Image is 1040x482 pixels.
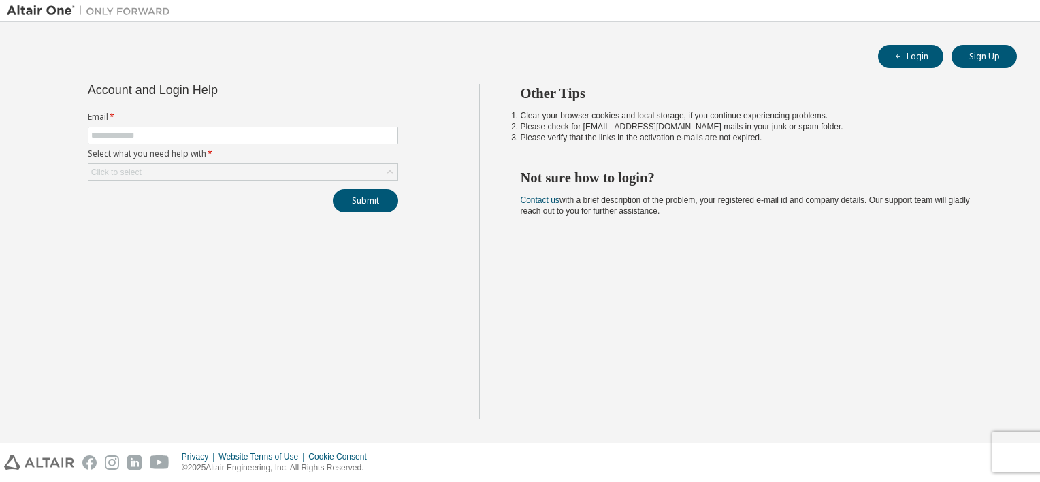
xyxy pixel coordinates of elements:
div: Click to select [91,167,142,178]
li: Please verify that the links in the activation e-mails are not expired. [521,132,993,143]
div: Cookie Consent [308,451,374,462]
label: Select what you need help with [88,148,398,159]
img: facebook.svg [82,455,97,470]
label: Email [88,112,398,123]
a: Contact us [521,195,559,205]
img: Altair One [7,4,177,18]
div: Privacy [182,451,218,462]
button: Submit [333,189,398,212]
h2: Not sure how to login? [521,169,993,187]
button: Login [878,45,943,68]
span: with a brief description of the problem, your registered e-mail id and company details. Our suppo... [521,195,970,216]
img: linkedin.svg [127,455,142,470]
button: Sign Up [952,45,1017,68]
div: Click to select [88,164,397,180]
h2: Other Tips [521,84,993,102]
div: Website Terms of Use [218,451,308,462]
img: altair_logo.svg [4,455,74,470]
p: © 2025 Altair Engineering, Inc. All Rights Reserved. [182,462,375,474]
li: Clear your browser cookies and local storage, if you continue experiencing problems. [521,110,993,121]
li: Please check for [EMAIL_ADDRESS][DOMAIN_NAME] mails in your junk or spam folder. [521,121,993,132]
img: youtube.svg [150,455,169,470]
div: Account and Login Help [88,84,336,95]
img: instagram.svg [105,455,119,470]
